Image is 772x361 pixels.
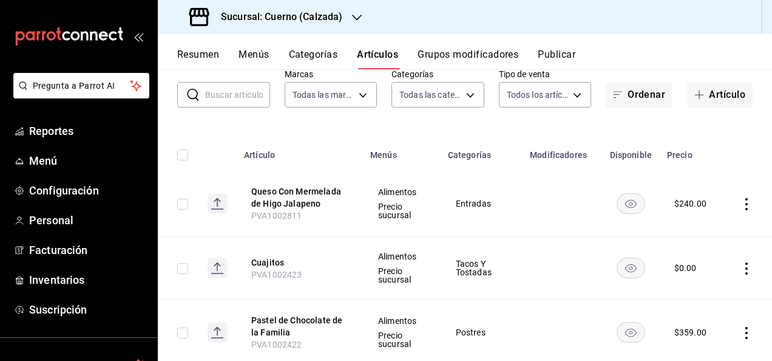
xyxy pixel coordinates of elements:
[237,132,363,171] th: Artículo
[418,49,518,69] button: Grupos modificadores
[456,328,507,337] span: Postres
[378,202,425,219] span: Precio sucursal
[205,83,270,107] input: Buscar artículo
[177,49,772,69] div: navigation tabs
[29,212,147,229] span: Personal
[251,270,302,280] span: PVA1002423
[456,199,507,208] span: Entradas
[289,49,338,69] button: Categorías
[687,82,753,108] button: Artículo
[357,49,398,69] button: Artículos
[378,317,425,325] span: Alimentos
[8,88,149,101] a: Pregunta a Parrot AI
[378,267,425,284] span: Precio sucursal
[29,123,147,139] span: Reportes
[285,70,378,78] label: Marcas
[251,314,348,339] button: edit-product-location
[363,132,441,171] th: Menús
[674,198,706,210] div: $ 240.00
[29,182,147,199] span: Configuración
[441,132,523,171] th: Categorías
[378,188,425,196] span: Alimentos
[211,10,342,24] h3: Sucursal: Cuerno (Calzada)
[378,252,425,261] span: Alimentos
[740,327,753,339] button: actions
[251,256,348,269] button: edit-product-location
[399,89,462,101] span: Todas las categorías, Sin categoría
[29,153,147,169] span: Menú
[391,70,484,78] label: Categorías
[29,301,147,318] span: Suscripción
[617,258,645,278] button: availability-product
[293,89,355,101] span: Todas las marcas, Sin marca
[499,70,592,78] label: Tipo de venta
[29,242,147,258] span: Facturación
[251,185,348,210] button: edit-product-location
[251,340,302,349] span: PVA1002422
[13,73,149,98] button: Pregunta a Parrot AI
[507,89,569,101] span: Todos los artículos
[674,262,697,274] div: $ 0.00
[740,263,753,275] button: actions
[29,272,147,288] span: Inventarios
[33,80,130,92] span: Pregunta a Parrot AI
[456,260,507,277] span: Tacos Y Tostadas
[617,193,645,214] button: availability-product
[378,331,425,348] span: Precio sucursal
[606,82,672,108] button: Ordenar
[740,198,753,210] button: actions
[239,49,269,69] button: Menús
[538,49,575,69] button: Publicar
[617,322,645,343] button: availability-product
[523,132,602,171] th: Modificadores
[602,132,660,171] th: Disponible
[674,326,706,339] div: $ 359.00
[660,132,726,171] th: Precio
[134,32,143,41] button: open_drawer_menu
[177,49,219,69] button: Resumen
[251,211,302,221] span: PVA1002811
